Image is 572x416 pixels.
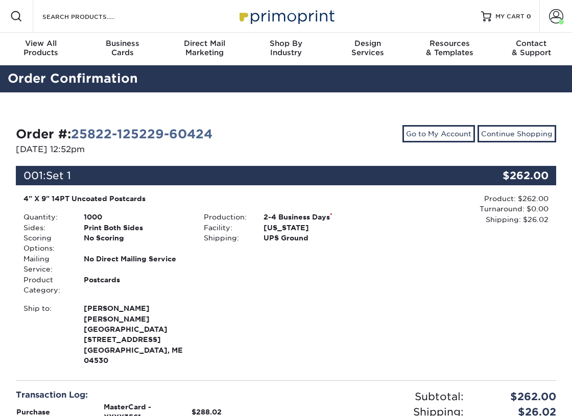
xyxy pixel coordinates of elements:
[235,5,337,27] img: Primoprint
[41,10,141,22] input: SEARCH PRODUCTS.....
[163,39,245,48] span: Direct Mail
[163,39,245,57] div: Marketing
[16,223,76,233] div: Sides:
[82,33,163,65] a: BusinessCards
[84,334,188,345] span: [STREET_ADDRESS]
[409,39,490,57] div: & Templates
[84,303,188,313] span: [PERSON_NAME]
[196,212,256,222] div: Production:
[402,125,475,142] a: Go to My Account
[196,233,256,243] div: Shipping:
[82,39,163,57] div: Cards
[245,39,327,57] div: Industry
[76,233,196,254] div: No Scoring
[76,254,196,275] div: No Direct Mailing Service
[409,33,490,65] a: Resources& Templates
[16,127,212,141] strong: Order #:
[16,212,76,222] div: Quantity:
[490,33,572,65] a: Contact& Support
[16,254,76,275] div: Mailing Service:
[327,39,409,57] div: Services
[76,275,196,296] div: Postcards
[163,33,245,65] a: Direct MailMarketing
[23,193,368,204] div: 4" X 9" 14PT Uncoated Postcards
[16,408,50,416] strong: Purchase
[286,389,471,404] div: Subtotal:
[376,193,549,225] div: Product: $262.00 Turnaround: $0.00 Shipping: $26.02
[16,166,466,185] div: 001:
[245,33,327,65] a: Shop ByIndustry
[327,39,409,48] span: Design
[71,127,212,141] a: 25822-125229-60424
[478,125,556,142] a: Continue Shopping
[192,408,222,416] strong: $288.02
[16,143,278,156] p: [DATE] 12:52pm
[16,303,76,365] div: Ship to:
[76,212,196,222] div: 1000
[471,389,564,404] div: $262.00
[16,275,76,296] div: Product Category:
[256,223,376,233] div: [US_STATE]
[327,33,409,65] a: DesignServices
[495,12,525,21] span: MY CART
[76,223,196,233] div: Print Both Sides
[256,233,376,243] div: UPS Ground
[490,39,572,57] div: & Support
[16,389,278,401] div: Transaction Log:
[84,303,188,364] strong: [GEOGRAPHIC_DATA], ME 04530
[82,39,163,48] span: Business
[245,39,327,48] span: Shop By
[527,13,531,20] span: 0
[46,169,71,182] span: Set 1
[256,212,376,222] div: 2-4 Business Days
[16,233,76,254] div: Scoring Options:
[409,39,490,48] span: Resources
[466,166,556,185] div: $262.00
[84,314,188,335] span: [PERSON_NAME][GEOGRAPHIC_DATA]
[490,39,572,48] span: Contact
[196,223,256,233] div: Facility:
